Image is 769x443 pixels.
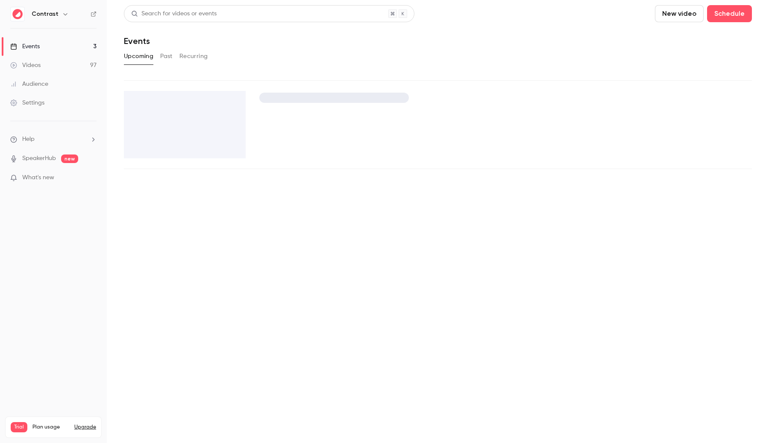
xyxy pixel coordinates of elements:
button: New video [655,5,704,22]
div: Settings [10,99,44,107]
span: new [61,154,78,163]
h1: Events [124,36,150,46]
span: Plan usage [32,424,69,431]
button: Schedule [707,5,752,22]
h6: Contrast [32,10,59,18]
div: Search for videos or events [131,9,217,18]
button: Recurring [179,50,208,63]
div: Events [10,42,40,51]
a: SpeakerHub [22,154,56,163]
img: Contrast [11,7,24,21]
button: Upcoming [124,50,153,63]
li: help-dropdown-opener [10,135,97,144]
div: Audience [10,80,48,88]
button: Upgrade [74,424,96,431]
span: Help [22,135,35,144]
div: Videos [10,61,41,70]
button: Past [160,50,173,63]
span: What's new [22,173,54,182]
span: Trial [11,422,27,432]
